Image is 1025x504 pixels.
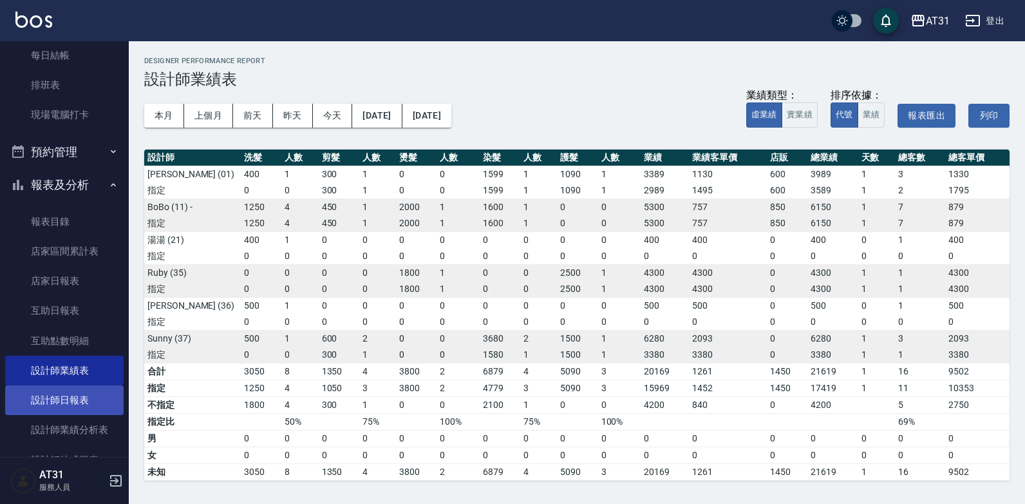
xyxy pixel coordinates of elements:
td: 0 [359,264,396,281]
td: 0 [520,314,557,331]
td: 21619 [807,363,858,380]
td: 1 [895,297,945,314]
td: [PERSON_NAME] (36) [144,297,241,314]
td: 500 [641,297,689,314]
a: 現場電腦打卡 [5,100,124,130]
td: [PERSON_NAME] (01) [144,166,241,182]
td: 0 [689,314,767,331]
td: 0 [598,199,641,215]
button: 今天 [313,104,353,128]
td: Ruby (35) [144,264,241,281]
td: 0 [437,182,479,199]
td: 1 [598,347,641,363]
button: 上個月 [184,104,233,128]
td: 1 [437,264,479,281]
button: 代號 [831,102,858,128]
td: 指定 [144,347,241,363]
td: 6280 [807,330,858,347]
td: 2000 [396,215,437,232]
a: 設計師日報表 [5,385,124,415]
td: 0 [520,281,557,298]
td: 1599 [480,182,520,199]
td: 1 [895,281,945,298]
button: [DATE] [402,104,451,128]
td: 5090 [557,363,597,380]
td: 0 [557,248,597,265]
td: 0 [241,248,281,265]
td: 0 [396,231,437,248]
td: 0 [241,347,281,363]
td: 1130 [689,166,767,182]
th: 總客數 [895,150,945,166]
td: 0 [520,264,557,281]
td: 600 [767,182,807,199]
td: 400 [241,231,281,248]
td: 3389 [641,166,689,182]
td: 5300 [641,199,689,215]
div: 排序依據： [831,89,885,102]
td: 1495 [689,182,767,199]
td: 3680 [480,330,520,347]
td: 0 [557,215,597,232]
td: 300 [319,182,359,199]
a: 每日結帳 [5,41,124,70]
td: 1599 [480,166,520,182]
td: 1580 [480,347,520,363]
td: 1 [359,347,396,363]
td: 0 [319,231,359,248]
td: 1 [858,330,895,347]
td: 0 [437,330,479,347]
td: 8 [281,363,318,380]
th: 總客單價 [945,150,1010,166]
td: 0 [598,248,641,265]
td: 0 [767,314,807,331]
td: 指定 [144,281,241,298]
td: 1795 [945,182,1010,199]
td: 0 [557,314,597,331]
td: 1500 [557,330,597,347]
td: 0 [241,314,281,331]
td: 4300 [945,264,1010,281]
td: 1090 [557,182,597,199]
td: 0 [359,297,396,314]
td: 0 [359,281,396,298]
td: 4 [281,215,318,232]
td: 1 [520,166,557,182]
td: 0 [480,281,520,298]
td: 0 [945,314,1010,331]
td: 0 [557,231,597,248]
th: 護髮 [557,150,597,166]
td: 0 [480,314,520,331]
td: 0 [396,166,437,182]
td: 1 [858,182,895,199]
td: 0 [319,248,359,265]
td: 0 [767,297,807,314]
td: 0 [359,314,396,331]
td: 2000 [396,199,437,215]
td: 0 [281,264,318,281]
th: 人數 [437,150,479,166]
td: 1 [520,347,557,363]
td: 0 [767,231,807,248]
td: 0 [396,297,437,314]
td: 1 [359,166,396,182]
td: 3 [598,363,641,380]
button: 本月 [144,104,184,128]
td: 湯湯 (21) [144,231,241,248]
td: 1 [281,166,318,182]
td: 1500 [557,347,597,363]
td: 0 [598,314,641,331]
th: 人數 [598,150,641,166]
td: 0 [520,248,557,265]
td: 1 [858,363,895,380]
td: 3380 [689,347,767,363]
td: 4 [281,199,318,215]
button: 登出 [960,9,1010,33]
td: 3 [895,330,945,347]
td: 5300 [641,215,689,232]
a: 店家區間累計表 [5,237,124,266]
button: [DATE] [352,104,402,128]
td: 1 [858,215,895,232]
td: 0 [359,231,396,248]
td: 0 [241,182,281,199]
